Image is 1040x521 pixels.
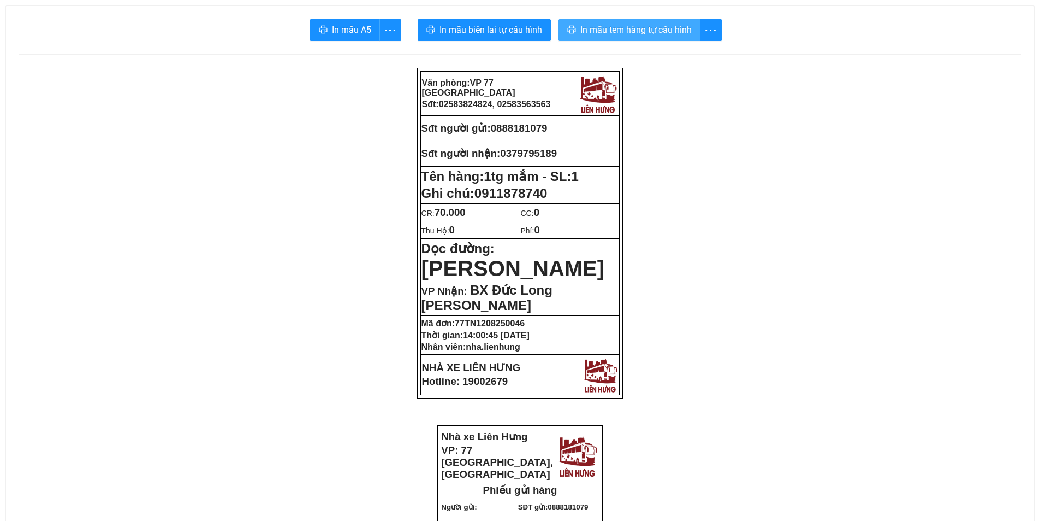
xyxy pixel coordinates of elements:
[422,78,515,97] span: VP 77 [GEOGRAPHIC_DATA]
[439,99,551,109] span: 02583824824, 02583563563
[421,226,455,235] span: Thu Hộ:
[4,5,90,17] strong: Nhà xe Liên Hưng
[421,169,579,184] strong: Tên hàng:
[534,207,539,218] span: 0
[4,19,116,55] strong: VP: 77 [GEOGRAPHIC_DATA], [GEOGRAPHIC_DATA]
[421,319,525,328] strong: Mã đơn:
[441,444,553,480] strong: VP: 77 [GEOGRAPHIC_DATA], [GEOGRAPHIC_DATA]
[463,331,530,340] span: 14:00:45 [DATE]
[466,342,520,352] span: nha.lienhung
[534,224,539,236] span: 0
[421,186,548,201] span: Ghi chú:
[548,503,588,511] span: 0888181079
[319,25,328,36] span: printer
[421,331,530,340] strong: Thời gian:
[418,19,551,41] button: printerIn mẫu biên lai tự cấu hình
[110,78,150,86] span: 0888181079
[45,59,119,71] strong: Phiếu gửi hàng
[572,169,579,184] span: 1
[474,186,547,201] span: 0911878740
[521,226,540,235] span: Phí:
[580,23,692,37] span: In mẫu tem hàng tự cấu hình
[455,319,525,328] span: 77TN1208250046
[117,8,160,53] img: logo
[518,503,589,511] strong: SĐT gửi:
[483,484,557,496] strong: Phiếu gửi hàng
[581,356,619,394] img: logo
[332,23,371,37] span: In mẫu A5
[380,24,401,37] span: more
[421,283,552,313] span: BX Đức Long [PERSON_NAME]
[441,503,477,511] strong: Người gửi:
[379,19,401,41] button: more
[558,19,700,41] button: printerIn mẫu tem hàng tự cấu hình
[4,78,39,86] strong: Người gửi:
[421,209,466,218] span: CR:
[567,25,576,36] span: printer
[421,241,605,279] strong: Dọc đường:
[484,169,579,184] span: 1tg mắm - SL:
[441,431,527,442] strong: Nhà xe Liên Hưng
[421,148,501,159] strong: Sđt người nhận:
[521,209,540,218] span: CC:
[421,256,605,280] span: [PERSON_NAME]
[700,19,722,41] button: more
[422,376,508,387] strong: Hotline: 19002679
[449,224,455,236] span: 0
[80,78,150,86] strong: SĐT gửi:
[422,362,521,373] strong: NHÀ XE LIÊN HƯNG
[421,122,491,134] strong: Sđt người gửi:
[439,23,542,37] span: In mẫu biên lai tự cấu hình
[500,148,557,159] span: 0379795189
[426,25,435,36] span: printer
[421,342,520,352] strong: Nhân viên:
[435,207,466,218] span: 70.000
[491,122,548,134] span: 0888181079
[577,73,619,114] img: logo
[556,433,599,478] img: logo
[700,24,721,37] span: more
[422,99,551,109] strong: Sđt:
[421,285,467,297] span: VP Nhận:
[310,19,380,41] button: printerIn mẫu A5
[422,78,515,97] strong: Văn phòng:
